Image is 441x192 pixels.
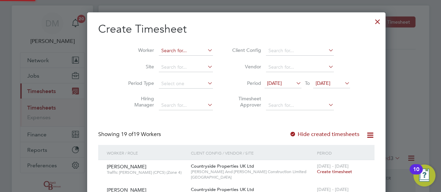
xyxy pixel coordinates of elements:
span: [PERSON_NAME] And [PERSON_NAME] Construction Limited [191,169,314,174]
button: Open Resource Center, 10 new notifications [413,165,435,187]
input: Search for... [159,63,213,72]
span: [PERSON_NAME] [107,163,146,170]
span: 19 Workers [121,131,161,138]
span: [DATE] [267,80,282,86]
label: Hiring Manager [123,95,154,108]
span: Create timesheet [317,169,352,174]
div: Client Config / Vendor / Site [189,145,315,161]
input: Search for... [266,101,334,110]
div: 10 [413,169,419,178]
label: Vendor [230,64,261,70]
input: Search for... [159,101,213,110]
h2: Create Timesheet [98,22,375,36]
span: Countryside Properties UK Ltd [191,163,254,169]
span: 19 of [121,131,133,138]
div: Showing [98,131,162,138]
div: Period [315,145,368,161]
span: Traffic [PERSON_NAME] (CPCS) (Zone 4) [107,170,186,175]
input: Search for... [159,46,213,56]
label: Site [123,64,154,70]
label: Client Config [230,47,261,53]
label: Hide created timesheets [289,131,359,138]
label: Period [230,80,261,86]
input: Search for... [266,46,334,56]
label: Period Type [123,80,154,86]
span: [GEOGRAPHIC_DATA] [191,174,314,180]
span: To [303,79,312,88]
span: [DATE] [316,80,330,86]
div: Worker / Role [105,145,189,161]
span: [DATE] - [DATE] [317,163,349,169]
label: Timesheet Approver [230,95,261,108]
label: Worker [123,47,154,53]
input: Select one [159,79,213,89]
input: Search for... [266,63,334,72]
